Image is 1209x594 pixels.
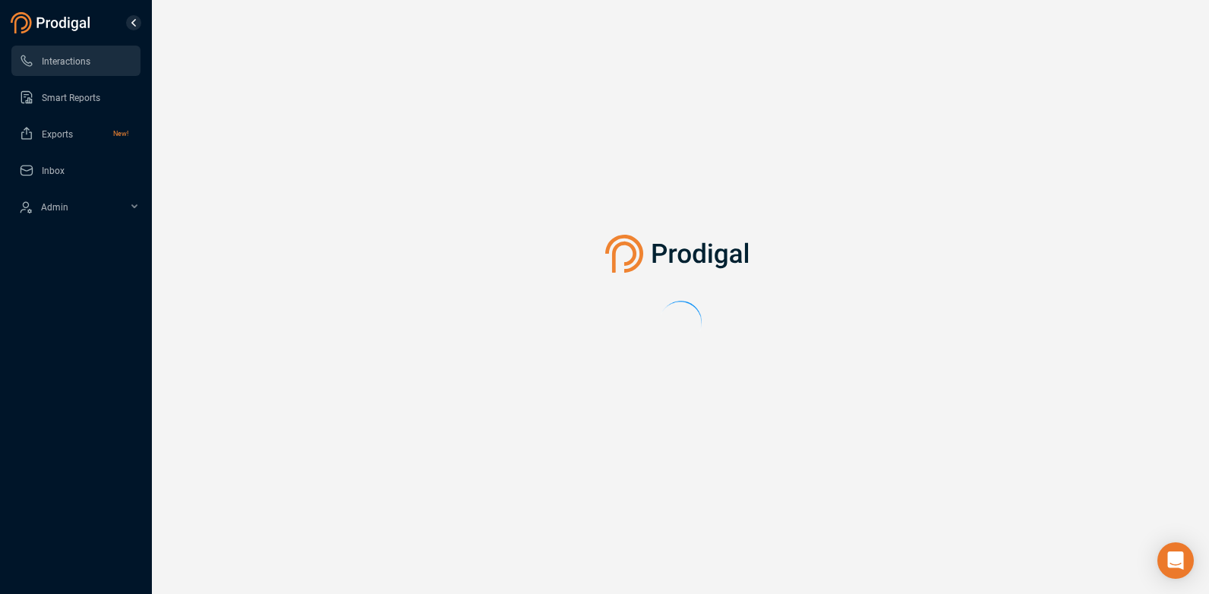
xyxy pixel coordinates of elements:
[605,235,756,273] img: prodigal-logo
[11,118,140,149] li: Exports
[11,46,140,76] li: Interactions
[42,93,100,103] span: Smart Reports
[41,202,68,213] span: Admin
[42,56,90,67] span: Interactions
[11,82,140,112] li: Smart Reports
[19,82,128,112] a: Smart Reports
[11,12,94,33] img: prodigal-logo
[42,166,65,176] span: Inbox
[42,129,73,140] span: Exports
[113,118,128,149] span: New!
[1157,542,1194,579] div: Open Intercom Messenger
[11,155,140,185] li: Inbox
[19,46,128,76] a: Interactions
[19,118,128,149] a: ExportsNew!
[19,155,128,185] a: Inbox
